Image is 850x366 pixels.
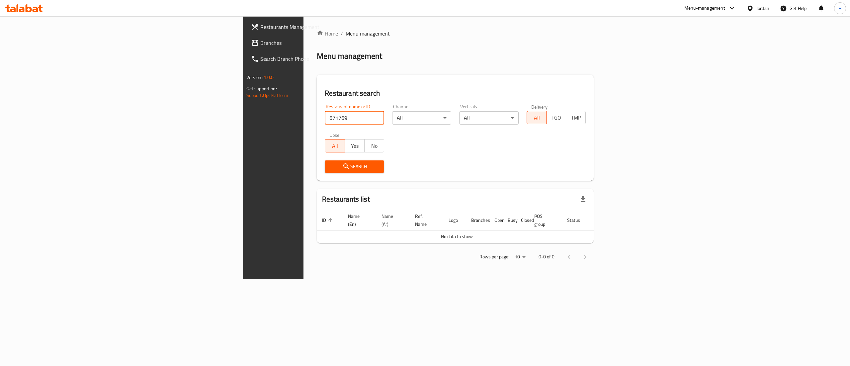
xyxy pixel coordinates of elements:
a: Search Branch Phone [246,51,385,67]
p: 0-0 of 0 [539,253,554,261]
nav: breadcrumb [317,30,594,38]
input: Search for restaurant name or ID.. [325,111,384,125]
span: Version: [246,73,263,82]
a: Restaurants Management [246,19,385,35]
button: No [364,139,384,152]
th: Busy [502,210,516,230]
a: Branches [246,35,385,51]
label: Delivery [531,104,548,109]
span: ID [322,216,335,224]
span: Search [330,162,379,171]
span: Search Branch Phone [260,55,380,63]
span: H [838,5,841,12]
span: POS group [534,212,554,228]
th: Closed [516,210,529,230]
button: Search [325,160,384,173]
button: All [527,111,547,124]
span: TMP [569,113,583,123]
table: enhanced table [317,210,620,243]
th: Logo [443,210,466,230]
div: All [392,111,452,125]
span: Branches [260,39,380,47]
span: Ref. Name [415,212,435,228]
div: Export file [575,191,591,207]
div: Jordan [756,5,769,12]
span: Status [567,216,589,224]
div: Menu-management [684,4,725,12]
span: TGO [549,113,563,123]
span: Yes [348,141,362,151]
h2: Restaurants list [322,194,370,204]
span: All [328,141,342,151]
span: Restaurants Management [260,23,380,31]
span: No data to show [441,232,473,241]
span: Name (Ar) [382,212,402,228]
button: All [325,139,345,152]
span: No [367,141,382,151]
th: Open [489,210,502,230]
p: Rows per page: [479,253,509,261]
div: Rows per page: [512,252,528,262]
span: All [530,113,544,123]
h2: Restaurant search [325,88,586,98]
span: Get support on: [246,84,277,93]
button: TGO [546,111,566,124]
button: Yes [345,139,365,152]
div: All [459,111,519,125]
span: Name (En) [348,212,368,228]
label: Upsell [329,133,342,137]
th: Branches [466,210,489,230]
button: TMP [566,111,586,124]
span: 1.0.0 [264,73,274,82]
a: Support.OpsPlatform [246,91,289,100]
